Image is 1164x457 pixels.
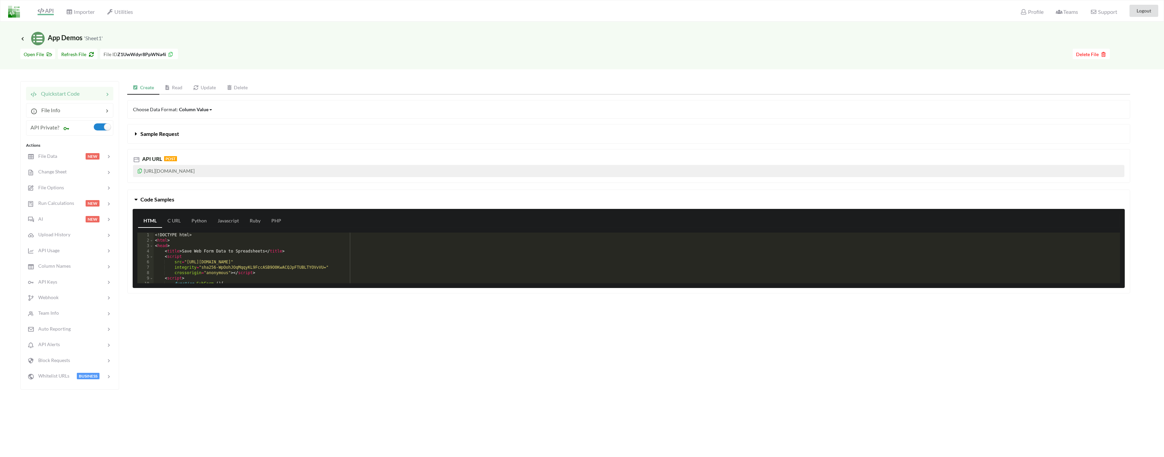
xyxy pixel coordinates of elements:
span: NEW [86,216,99,222]
a: Read [159,81,188,95]
span: Importer [66,8,94,15]
a: Python [186,214,212,228]
div: 9 [137,276,154,281]
p: [URL][DOMAIN_NAME] [133,165,1124,177]
span: Run Calculations [34,200,74,206]
a: HTML [138,214,162,228]
span: Profile [1020,8,1043,15]
a: PHP [266,214,287,228]
span: API [38,7,54,14]
div: 1 [137,233,154,238]
button: Delete File [1073,49,1110,59]
span: File ID [104,51,117,57]
a: Delete [221,81,253,95]
span: API Private? [30,124,59,130]
span: Refresh File [61,51,94,57]
div: 4 [137,249,154,254]
span: Utilities [107,8,133,15]
span: Webhook [34,294,59,300]
a: Update [188,81,221,95]
span: API Keys [34,279,57,285]
b: Z1UwWdyr8PpWNa4i [117,51,166,57]
span: Auto Reporting [34,326,71,332]
img: LogoIcon.png [8,6,20,18]
button: Refresh File [58,49,97,59]
small: 'Sheet1' [84,35,103,41]
div: 5 [137,254,154,260]
span: POST [164,156,177,161]
span: NEW [86,200,99,207]
span: Delete File [1076,51,1106,57]
div: 6 [137,260,154,265]
span: Column Names [34,263,71,269]
span: API Usage [34,247,60,253]
div: 7 [137,265,154,270]
span: Teams [1056,8,1078,15]
span: Choose Data Format: [133,106,213,112]
span: Code Samples [140,196,174,202]
img: /static/media/sheets.7a1b7961.svg [31,32,45,45]
div: Column Value [179,106,208,113]
div: Actions [26,142,113,148]
a: Create [127,81,159,95]
span: File Options [34,185,64,190]
span: API URL [141,155,162,162]
span: BUSINESS [77,373,99,379]
button: Code Samples [128,190,1130,209]
a: C URL [162,214,186,228]
div: 2 [137,238,154,243]
button: Open File [20,49,55,59]
span: File Info [37,107,60,113]
button: Logout [1129,5,1158,17]
button: Sample Request [128,124,1130,143]
span: Whitelist URLs [34,373,69,379]
span: NEW [86,153,99,160]
span: Sample Request [140,130,179,137]
div: 8 [137,270,154,276]
span: App Demos [20,33,103,42]
a: Ruby [244,214,266,228]
span: File Data [34,153,57,159]
span: Upload History [34,232,70,237]
span: Quickstart Code [37,90,80,97]
span: Block Requests [34,357,70,363]
span: Change Sheet [34,169,67,174]
span: Open File [24,51,52,57]
span: Support [1090,9,1117,15]
div: 10 [137,281,154,287]
span: AI [34,216,43,222]
span: API Alerts [34,341,60,347]
a: Javascript [212,214,244,228]
div: 3 [137,243,154,249]
span: Team Info [34,310,59,316]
